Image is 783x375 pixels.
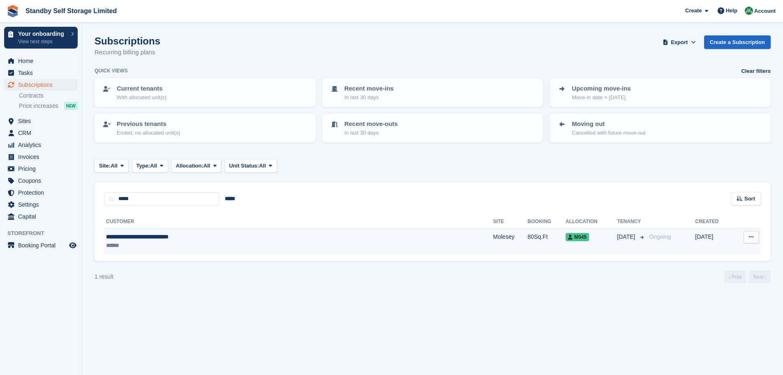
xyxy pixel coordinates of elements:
span: Site: [99,162,111,170]
div: NEW [64,102,78,110]
span: Booking Portal [18,240,67,251]
a: menu [4,199,78,210]
a: menu [4,187,78,198]
p: In last 30 days [344,93,394,102]
button: Unit Status: All [224,159,277,172]
a: menu [4,163,78,175]
a: menu [4,175,78,186]
span: Settings [18,199,67,210]
span: Sites [18,115,67,127]
a: menu [4,127,78,139]
span: Subscriptions [18,79,67,91]
a: Recent move-ins In last 30 days [323,79,543,106]
th: Tenancy [617,215,646,228]
span: Allocation: [176,162,203,170]
td: Molesey [493,228,528,254]
a: menu [4,115,78,127]
span: Protection [18,187,67,198]
a: Upcoming move-ins Move-in date > [DATE] [550,79,770,106]
th: Booking [528,215,566,228]
th: Created [695,215,733,228]
span: CRM [18,127,67,139]
a: Previous tenants Ended, no allocated unit(s) [95,114,315,142]
a: menu [4,67,78,79]
a: menu [4,139,78,151]
span: All [203,162,210,170]
img: Megan Cotton [745,7,753,15]
button: Type: All [132,159,168,172]
div: 1 result [95,273,113,281]
a: menu [4,240,78,251]
span: Ongoing [649,233,671,240]
span: Capital [18,211,67,222]
a: Moving out Cancelled with future move-out [550,114,770,142]
a: Preview store [68,240,78,250]
td: 80Sq.Ft [528,228,566,254]
span: Unit Status: [229,162,259,170]
span: Help [726,7,737,15]
a: menu [4,151,78,163]
p: Ended, no allocated unit(s) [117,129,180,137]
a: Standby Self Storage Limited [22,4,120,18]
span: M045 [566,233,589,241]
span: Tasks [18,67,67,79]
nav: Page [723,271,772,283]
a: Create a Subscription [704,35,771,49]
span: Home [18,55,67,67]
span: All [111,162,118,170]
img: stora-icon-8386f47178a22dfd0bd8f6a31ec36ba5ce8667c1dd55bd0f319d3a0aa187defe.svg [7,5,19,17]
a: Your onboarding View next steps [4,27,78,49]
p: View next steps [18,38,67,45]
span: Price increases [19,102,58,110]
span: All [150,162,157,170]
a: menu [4,79,78,91]
span: Invoices [18,151,67,163]
a: menu [4,211,78,222]
a: Current tenants With allocated unit(s) [95,79,315,106]
a: menu [4,55,78,67]
span: Coupons [18,175,67,186]
p: Move-in date > [DATE] [572,93,631,102]
p: Recurring billing plans [95,48,160,57]
h1: Subscriptions [95,35,160,47]
a: Previous [725,271,746,283]
th: Customer [104,215,493,228]
p: Previous tenants [117,119,180,129]
p: Cancelled with future move-out [572,129,645,137]
span: Type: [136,162,150,170]
span: Storefront [7,229,82,238]
p: In last 30 days [344,129,398,137]
p: Recent move-outs [344,119,398,129]
span: Analytics [18,139,67,151]
a: Price increases NEW [19,101,78,110]
p: Current tenants [117,84,166,93]
span: Account [754,7,776,15]
p: Moving out [572,119,645,129]
a: Contracts [19,92,78,100]
p: Upcoming move-ins [572,84,631,93]
button: Export [661,35,698,49]
span: Sort [744,195,755,203]
span: Create [685,7,702,15]
span: All [259,162,266,170]
p: With allocated unit(s) [117,93,166,102]
span: [DATE] [617,233,637,241]
button: Site: All [95,159,129,172]
a: Next [749,271,771,283]
a: Recent move-outs In last 30 days [323,114,543,142]
span: Export [671,38,688,47]
th: Allocation [566,215,617,228]
td: [DATE] [695,228,733,254]
a: Clear filters [741,67,771,75]
span: Pricing [18,163,67,175]
p: Your onboarding [18,31,67,37]
h6: Quick views [95,67,128,75]
th: Site [493,215,528,228]
p: Recent move-ins [344,84,394,93]
button: Allocation: All [171,159,222,172]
